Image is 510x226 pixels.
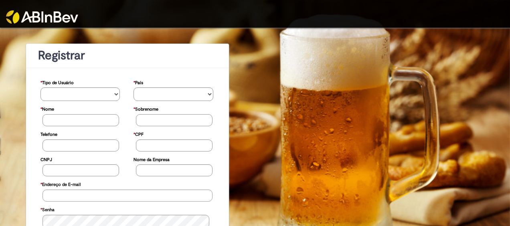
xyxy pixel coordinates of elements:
label: Telefone [40,128,57,139]
img: ABInbev-white.png [6,10,78,24]
label: CPF [134,128,144,139]
label: País [134,76,143,88]
label: Endereço de E-mail [40,178,81,190]
label: Sobrenome [134,103,158,114]
h1: Registrar [38,49,217,62]
label: Senha [40,203,55,215]
label: Nome da Empresa [134,153,170,165]
label: CNPJ [40,153,52,165]
label: Tipo de Usuário [40,76,74,88]
label: Nome [40,103,54,114]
